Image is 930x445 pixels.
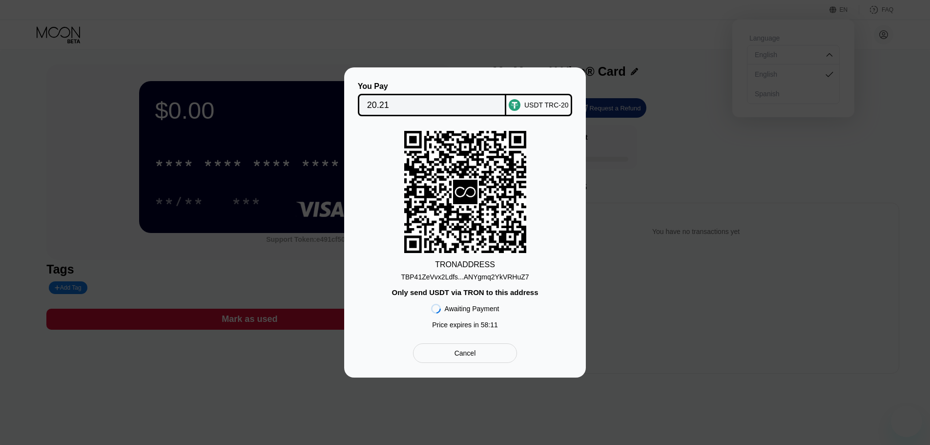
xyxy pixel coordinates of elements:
[413,343,517,363] div: Cancel
[401,273,529,281] div: TBP41ZeVvx2Ldfs...ANYgmq2YkVRHuZ7
[401,269,529,281] div: TBP41ZeVvx2Ldfs...ANYgmq2YkVRHuZ7
[432,321,498,329] div: Price expires in
[455,349,476,358] div: Cancel
[481,321,498,329] span: 58 : 11
[392,288,538,297] div: Only send USDT via TRON to this address
[445,305,499,313] div: Awaiting Payment
[524,101,569,109] div: USDT TRC-20
[435,260,495,269] div: TRON ADDRESS
[359,82,571,116] div: You PayUSDT TRC-20
[358,82,507,91] div: You Pay
[891,406,922,437] iframe: زر إطلاق نافذة المراسلة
